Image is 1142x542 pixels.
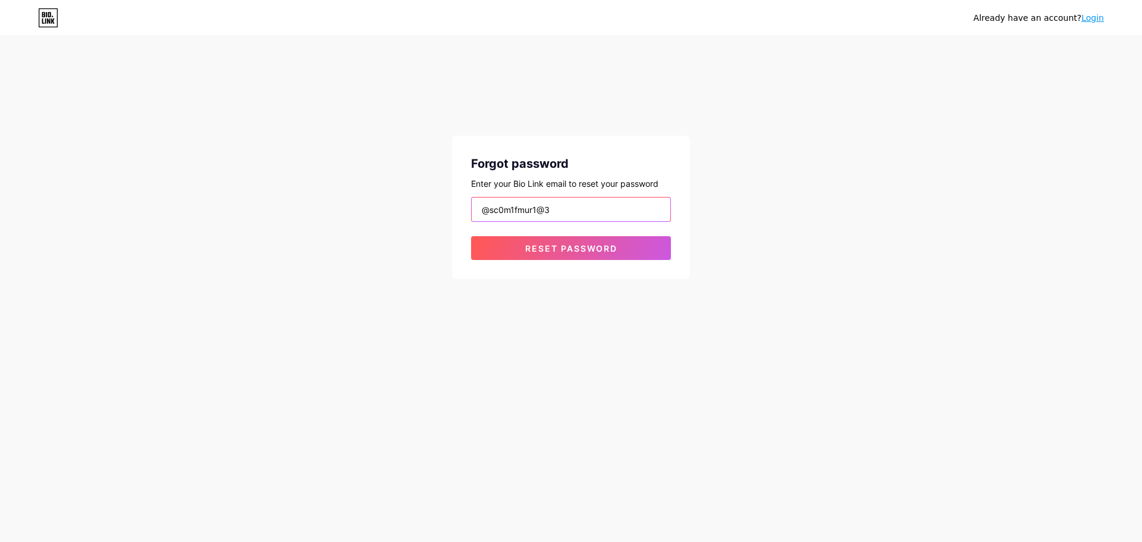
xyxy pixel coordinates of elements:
[1081,13,1104,23] a: Login
[974,12,1104,24] div: Already have an account?
[471,177,671,190] div: Enter your Bio Link email to reset your password
[472,198,670,221] input: Email
[471,236,671,260] button: Reset password
[471,155,671,173] div: Forgot password
[525,243,617,253] span: Reset password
